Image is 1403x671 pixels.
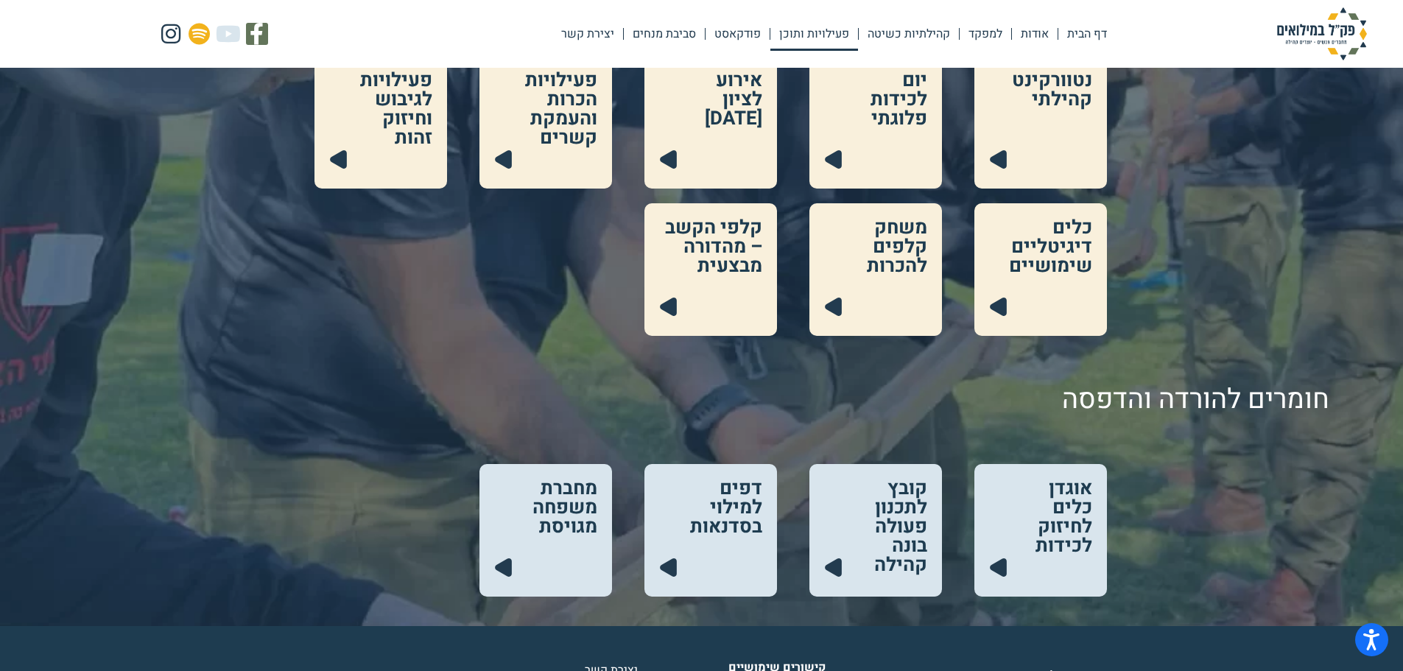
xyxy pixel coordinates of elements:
a: סביבת מנחים [624,17,705,51]
a: למפקד [960,17,1011,51]
span: חומרים להורדה והדפסה [1062,379,1329,420]
img: פק"ל [1248,7,1396,60]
